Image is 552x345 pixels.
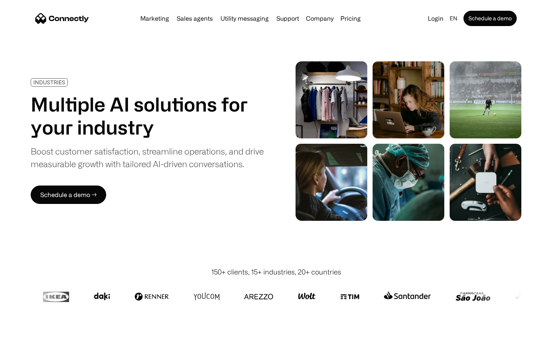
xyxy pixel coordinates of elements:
div: INDUSTRIES [33,79,65,85]
div: Boost customer satisfaction, streamline operations, and drive measurable growth with tailored AI-... [31,145,264,170]
a: Schedule a demo [463,11,517,26]
aside: Language selected: English [8,331,46,342]
div: 150+ clients, 15+ industries, 20+ countries [211,267,341,277]
h1: Multiple AI solutions for your industry [31,93,264,139]
ul: Language list [15,332,46,342]
div: en [450,13,457,24]
div: Company [306,13,333,24]
a: Utility messaging [217,15,272,21]
a: Pricing [337,15,364,21]
a: Marketing [137,15,172,21]
a: Schedule a demo → [31,186,106,204]
a: Login [425,13,447,24]
a: Sales agents [174,15,216,21]
a: Support [273,15,302,21]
